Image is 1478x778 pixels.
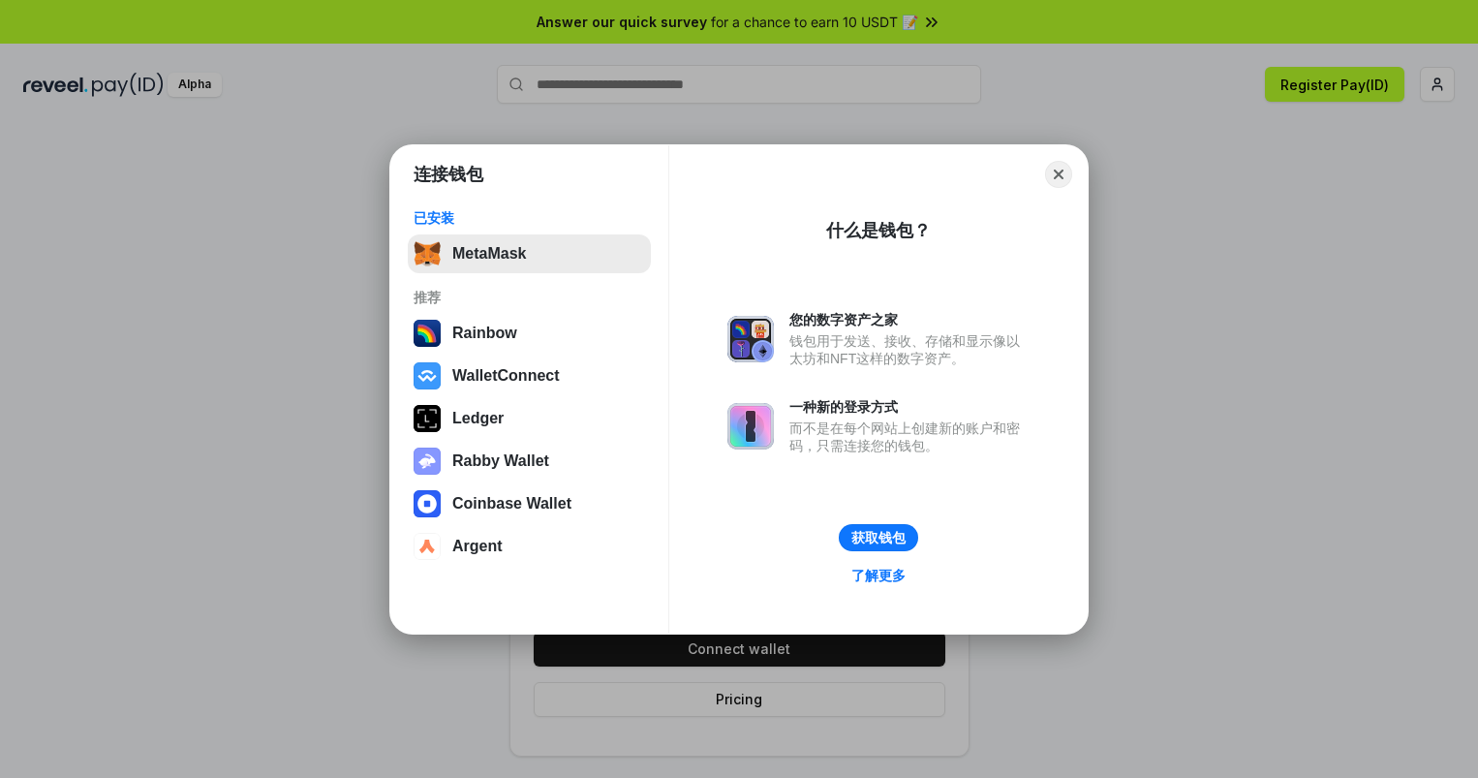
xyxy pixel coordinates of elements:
div: 什么是钱包？ [826,219,931,242]
img: svg+xml,%3Csvg%20width%3D%2228%22%20height%3D%2228%22%20viewBox%3D%220%200%2028%2028%22%20fill%3D... [414,533,441,560]
button: 获取钱包 [839,524,918,551]
div: Rabby Wallet [452,452,549,470]
img: svg+xml,%3Csvg%20width%3D%2228%22%20height%3D%2228%22%20viewBox%3D%220%200%2028%2028%22%20fill%3D... [414,362,441,389]
div: 了解更多 [851,567,906,584]
img: svg+xml,%3Csvg%20xmlns%3D%22http%3A%2F%2Fwww.w3.org%2F2000%2Fsvg%22%20fill%3D%22none%22%20viewBox... [727,403,774,450]
div: 一种新的登录方式 [789,398,1030,416]
div: 已安装 [414,209,645,227]
button: Close [1045,161,1072,188]
div: 而不是在每个网站上创建新的账户和密码，只需连接您的钱包。 [789,420,1030,454]
button: Rainbow [408,314,651,353]
div: Argent [452,538,503,555]
div: 您的数字资产之家 [789,311,1030,328]
img: svg+xml,%3Csvg%20width%3D%22120%22%20height%3D%22120%22%20viewBox%3D%220%200%20120%20120%22%20fil... [414,320,441,347]
div: Coinbase Wallet [452,495,571,513]
div: 获取钱包 [851,529,906,546]
button: Coinbase Wallet [408,484,651,523]
div: Rainbow [452,325,517,342]
div: 推荐 [414,289,645,306]
img: svg+xml,%3Csvg%20xmlns%3D%22http%3A%2F%2Fwww.w3.org%2F2000%2Fsvg%22%20fill%3D%22none%22%20viewBox... [414,448,441,475]
h1: 连接钱包 [414,163,483,186]
div: MetaMask [452,245,526,263]
img: svg+xml,%3Csvg%20width%3D%2228%22%20height%3D%2228%22%20viewBox%3D%220%200%2028%2028%22%20fill%3D... [414,490,441,517]
div: Ledger [452,410,504,427]
button: Argent [408,527,651,566]
button: WalletConnect [408,357,651,395]
a: 了解更多 [840,563,917,588]
div: WalletConnect [452,367,560,385]
button: MetaMask [408,234,651,273]
img: svg+xml,%3Csvg%20xmlns%3D%22http%3A%2F%2Fwww.w3.org%2F2000%2Fsvg%22%20fill%3D%22none%22%20viewBox... [727,316,774,362]
button: Rabby Wallet [408,442,651,481]
img: svg+xml,%3Csvg%20xmlns%3D%22http%3A%2F%2Fwww.w3.org%2F2000%2Fsvg%22%20width%3D%2228%22%20height%3... [414,405,441,432]
button: Ledger [408,399,651,438]
div: 钱包用于发送、接收、存储和显示像以太坊和NFT这样的数字资产。 [789,332,1030,367]
img: svg+xml,%3Csvg%20fill%3D%22none%22%20height%3D%2233%22%20viewBox%3D%220%200%2035%2033%22%20width%... [414,240,441,267]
